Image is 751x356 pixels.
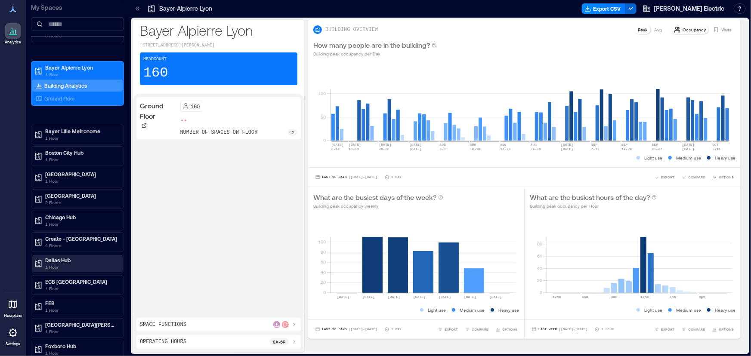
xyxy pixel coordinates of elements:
text: 3-9 [440,147,446,151]
text: 24-30 [531,147,541,151]
tspan: 0 [540,290,542,295]
text: SEP [591,143,598,147]
text: [DATE] [439,295,451,299]
text: AUG [501,143,507,147]
p: [GEOGRAPHIC_DATA] [45,171,117,178]
span: OPTIONS [719,175,734,180]
button: COMPARE [463,325,490,334]
tspan: 40 [537,266,542,271]
p: Create - [GEOGRAPHIC_DATA] [45,235,117,242]
p: Building peak occupancy per Day [313,50,437,57]
p: Foxboro Hub [45,343,117,350]
span: COMPARE [472,327,488,332]
p: Medium use [676,154,701,161]
button: OPTIONS [494,325,519,334]
text: [DATE] [561,147,573,151]
p: Dallas Hub [45,257,117,264]
tspan: 60 [321,259,326,264]
p: 160 [143,64,168,82]
p: 1 Floor [45,307,117,313]
p: Space Functions [140,321,186,328]
p: Bayer Alpierre Lyon [159,4,212,13]
text: 21-27 [652,147,662,151]
tspan: 60 [537,254,542,259]
p: 1 Floor [45,285,117,292]
p: 1 Floor [45,135,117,141]
p: Headcount [143,56,167,63]
p: What are the busiest days of the week? [313,192,436,203]
text: [DATE] [379,143,392,147]
p: Ground Floor [140,101,177,121]
button: Export CSV [582,3,626,14]
p: How many people are in the building? [313,40,430,50]
p: 1 Floor [45,221,117,227]
button: OPTIONS [710,325,736,334]
text: SEP [652,143,658,147]
text: AUG [470,143,476,147]
p: Light use [428,307,446,313]
tspan: 80 [321,249,326,255]
p: 160 [191,103,200,110]
span: OPTIONS [502,327,517,332]
text: [DATE] [682,147,695,151]
text: 14-20 [621,147,632,151]
text: [DATE] [413,295,426,299]
p: My Spaces [31,3,124,12]
p: Medium use [676,307,701,313]
text: 13-19 [349,147,359,151]
text: AUG [531,143,537,147]
span: EXPORT [661,327,674,332]
a: Settings [3,322,23,349]
text: SEP [621,143,628,147]
p: FEB [45,300,117,307]
button: Last 90 Days |[DATE]-[DATE] [313,173,379,181]
p: Building peak occupancy per Hour [530,203,657,209]
button: EXPORT [652,173,676,181]
text: [DATE] [349,143,361,147]
text: 7-13 [591,147,600,151]
p: Building peak occupancy weekly [313,203,443,209]
text: [DATE] [362,295,375,299]
text: [DATE] [331,143,344,147]
text: [DATE] [409,143,422,147]
text: 4am [582,295,588,299]
span: COMPARE [688,175,705,180]
p: 1 Floor [45,328,117,335]
text: OCT [713,143,719,147]
p: BUILDING OVERVIEW [325,26,378,33]
span: COMPARE [688,327,705,332]
p: Light use [644,154,662,161]
text: 12pm [640,295,649,299]
p: Settings [6,341,20,347]
tspan: 100 [318,239,326,244]
p: Bayer Alpierre Lyon [45,64,117,71]
button: COMPARE [680,325,707,334]
p: Chicago Hub [45,214,117,221]
text: [DATE] [388,295,400,299]
span: EXPORT [445,327,458,332]
p: ECB [GEOGRAPHIC_DATA] [45,278,117,285]
text: [DATE] [464,295,476,299]
p: Occupancy [683,26,706,33]
p: 8a - 6p [273,338,285,345]
p: Building Analytics [44,82,87,89]
button: COMPARE [680,173,707,181]
button: Last Week |[DATE]-[DATE] [530,325,589,334]
button: EXPORT [652,325,676,334]
p: 1 Floor [45,264,117,270]
tspan: 50 [321,114,326,120]
p: Bayer Alpierre Lyon [140,21,297,39]
tspan: 20 [321,280,326,285]
text: 20-26 [379,147,389,151]
text: 17-23 [501,147,511,151]
span: [PERSON_NAME] Electric [654,4,724,13]
p: Peak [638,26,647,33]
button: Last 90 Days |[DATE]-[DATE] [313,325,379,334]
a: Analytics [2,21,24,47]
p: Boston City Hub [45,149,117,156]
tspan: 80 [537,241,542,246]
p: number of spaces on floor [180,129,258,136]
text: [DATE] [682,143,695,147]
p: Medium use [460,307,485,313]
tspan: 40 [321,270,326,275]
